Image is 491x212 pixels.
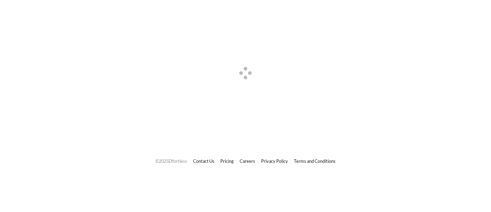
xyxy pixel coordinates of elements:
[261,158,288,164] a: Privacy Policy
[240,158,255,164] a: Careers
[193,158,214,164] a: Contact Us
[294,158,336,164] a: Terms and Conditions
[220,158,234,164] a: Pricing
[155,158,187,164] span: © 2025 Effortless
